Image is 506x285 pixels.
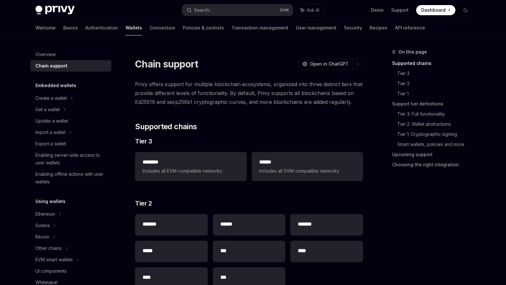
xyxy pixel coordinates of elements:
a: Authentication [85,20,118,35]
div: Bitcoin [35,233,49,241]
a: Overview [30,49,111,60]
a: Supported chains [392,58,476,68]
div: Export a wallet [35,140,66,148]
a: Enabling offline actions with user wallets [30,168,111,187]
div: Update a wallet [35,117,68,125]
a: UI components [30,265,111,277]
div: Enabling server-side access to user wallets [35,151,108,167]
a: Upcoming support [392,149,476,160]
button: Toggle dark mode [460,5,471,15]
div: Search... [194,6,212,14]
div: Chain support [35,62,67,70]
a: Export a wallet [30,138,111,149]
a: Tier 2 [397,79,476,89]
a: Security [344,20,362,35]
a: User management [296,20,336,35]
div: Import a wallet [35,129,65,136]
a: Basics [63,20,78,35]
a: Welcome [35,20,56,35]
a: Transaction management [231,20,288,35]
div: UI components [35,267,67,275]
a: Enabling server-side access to user wallets [30,149,111,168]
a: Tier 2: Wallet abstractions [397,119,476,129]
button: Ask AI [296,4,324,16]
a: **** *Includes all SVM-compatible networks [252,152,363,181]
div: Ethereum [35,210,55,218]
a: Smart wallets, policies and more [397,139,476,149]
a: Tier 1 [397,89,476,99]
span: Supported chains [135,122,197,132]
a: Support [391,7,409,13]
a: Policies & controls [183,20,224,35]
div: Overview [35,51,56,58]
a: Wallets [126,20,142,35]
button: Open in ChatGPT [298,59,352,69]
span: Includes all EVM-compatible networks [143,167,239,175]
span: On this page [398,48,427,56]
div: Create a wallet [35,94,67,102]
button: Search...CtrlK [182,4,293,16]
a: API reference [395,20,425,35]
a: Recipes [370,20,387,35]
span: Dashboard [421,7,446,13]
h5: Embedded wallets [35,82,76,89]
img: dark logo [35,6,75,15]
h1: Chain support [135,58,198,70]
span: Privy offers support for multiple blockchain ecosystems, organized into three distinct tiers that... [135,80,363,106]
a: Connectors [150,20,175,35]
span: Ctrl K [280,8,289,13]
a: Dashboard [416,5,455,15]
a: Choosing the right integration [392,160,476,170]
span: Tier 3 [135,137,152,146]
a: Tier 1: Cryptographic signing [397,129,476,139]
div: Solana [35,222,50,229]
span: Includes all SVM-compatible networks [259,167,355,175]
div: Other chains [35,244,62,252]
span: Open in ChatGPT [310,61,349,67]
a: Chain support [30,60,111,72]
a: Demo [371,7,384,13]
a: Update a wallet [30,115,111,127]
span: Tier 2 [135,199,152,208]
a: Support tier definitions [392,99,476,109]
h5: Using wallets [35,198,65,205]
span: Ask AI [307,7,319,13]
div: Get a wallet [35,106,60,113]
a: **** ***Includes all EVM-compatible networks [135,152,246,181]
a: Tier 3: Full functionality [397,109,476,119]
a: Tier 3 [397,68,476,79]
div: EVM smart wallets [35,256,73,263]
div: Enabling offline actions with user wallets [35,170,108,186]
